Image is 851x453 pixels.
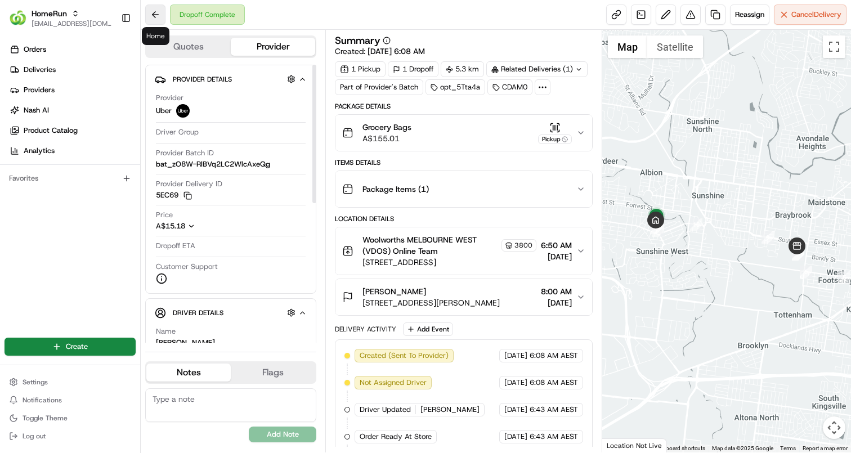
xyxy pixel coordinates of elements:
button: Package Items (1) [335,171,592,207]
span: 8:00 AM [541,286,572,297]
span: Deliveries [24,65,56,75]
div: 5.3 km [441,61,484,77]
span: [DATE] [541,251,572,262]
span: Pylon [112,249,136,257]
span: [DATE] [541,297,572,308]
span: Woolworths MELBOURNE WEST (VDOS) Online Team [362,234,499,257]
span: Orders [24,44,46,55]
div: Items Details [335,158,593,167]
button: CancelDelivery [774,5,846,25]
span: Map data ©2025 Google [712,445,773,451]
span: 3800 [514,241,532,250]
button: Create [5,338,136,356]
span: Created (Sent To Provider) [360,351,449,361]
a: 💻API Documentation [91,217,185,237]
span: [DATE] [504,378,527,388]
div: Home [142,27,169,45]
span: Settings [23,378,48,387]
button: [PERSON_NAME][STREET_ADDRESS][PERSON_NAME]8:00 AM[DATE] [335,279,592,315]
span: 6:43 AM AEST [530,405,578,415]
div: 12 [650,222,662,234]
div: 6 [800,266,812,278]
span: Dropoff ETA [156,241,195,251]
span: [DATE] [504,351,527,361]
a: Providers [5,81,140,99]
div: Start new chat [51,107,185,119]
button: HomeRun [32,8,67,19]
span: [DATE] [504,432,527,442]
span: Create [66,342,88,352]
a: Analytics [5,142,140,160]
span: Grocery Bags [362,122,411,133]
span: Package Items ( 1 ) [362,183,429,195]
span: Knowledge Base [23,221,86,232]
span: Order Ready At Store [360,432,432,442]
span: API Documentation [106,221,181,232]
button: Keyboard shortcuts [657,445,705,452]
div: 1 Pickup [335,61,386,77]
button: Map camera controls [823,416,845,439]
span: Toggle Theme [23,414,68,423]
a: Report a map error [803,445,848,451]
button: HomeRunHomeRun[EMAIL_ADDRESS][DOMAIN_NAME] [5,5,117,32]
span: [PERSON_NAME] [35,174,91,183]
span: Provider Delivery ID [156,179,222,189]
span: Log out [23,432,46,441]
div: Location Details [335,214,593,223]
span: [DATE] [504,405,527,415]
div: 1 Dropoff [388,61,438,77]
span: Driver Group [156,127,199,137]
a: 📗Knowledge Base [7,217,91,237]
button: Show satellite imagery [647,35,703,58]
button: Reassign [730,5,769,25]
span: Not Assigned Driver [360,378,427,388]
button: Show street map [608,35,647,58]
span: [PERSON_NAME] [420,405,480,415]
img: Nash [11,11,34,34]
img: Google [605,438,642,452]
span: 6:50 AM [541,240,572,251]
a: Orders [5,41,140,59]
div: 8 [792,248,804,261]
span: Created: [335,46,425,57]
div: 11 [652,225,664,237]
span: A$15.18 [156,221,185,231]
span: [DATE] [100,174,123,183]
span: Driver Updated [360,405,411,415]
div: Location Not Live [602,438,667,452]
img: 4281594248423_2fcf9dad9f2a874258b8_72.png [24,107,44,128]
div: 📗 [11,222,20,231]
button: Add Event [403,322,453,336]
div: Delivery Activity [335,325,396,334]
span: Price [156,210,173,220]
a: Nash AI [5,101,140,119]
div: Favorites [5,169,136,187]
a: Open this area in Google Maps (opens a new window) [605,438,642,452]
div: Pickup [538,134,572,144]
div: [PERSON_NAME] [156,338,215,348]
span: Uber [156,106,172,116]
p: Welcome 👋 [11,45,205,63]
a: Terms (opens in new tab) [780,445,796,451]
button: See all [174,144,205,158]
img: HomeRun [9,9,27,27]
div: We're available if you need us! [51,119,155,128]
a: Powered byPylon [79,248,136,257]
span: 6:08 AM AEST [530,378,578,388]
span: [STREET_ADDRESS][PERSON_NAME] [362,297,500,308]
button: Driver Details [155,303,307,322]
div: 10 [690,218,702,231]
span: [EMAIL_ADDRESS][DOMAIN_NAME] [32,19,112,28]
span: [PERSON_NAME] [362,286,426,297]
button: Start new chat [191,111,205,124]
button: Provider Details [155,70,307,88]
button: Flags [231,364,315,382]
span: Product Catalog [24,125,78,136]
input: Clear [29,73,186,84]
div: Related Deliveries (1) [486,61,588,77]
div: opt_5Tta4a [425,79,485,95]
span: 6:43 AM AEST [530,432,578,442]
span: Nash AI [24,105,49,115]
button: Provider [231,38,315,56]
div: Package Details [335,102,593,111]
